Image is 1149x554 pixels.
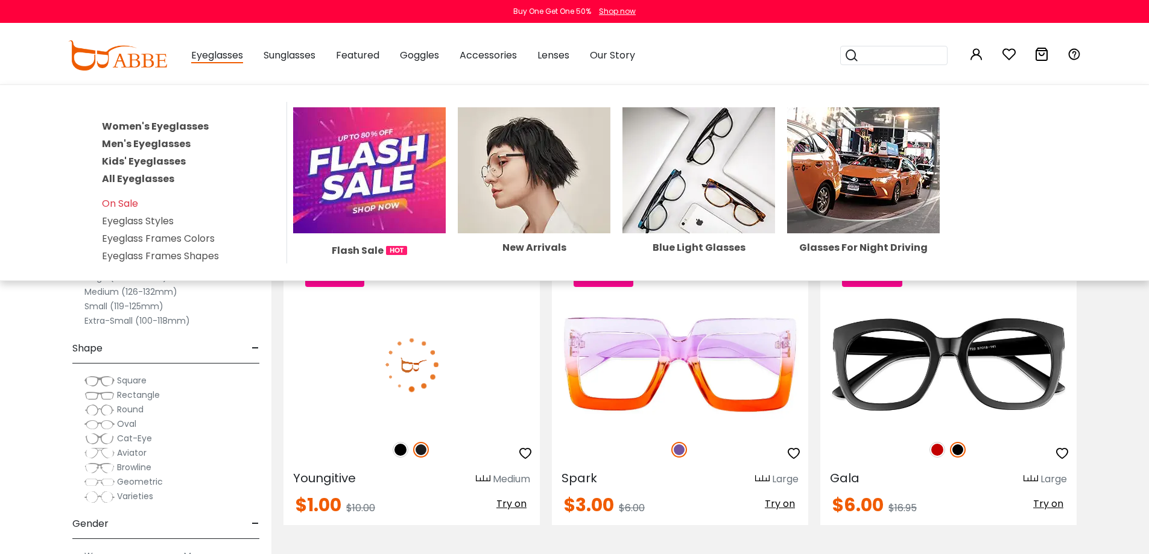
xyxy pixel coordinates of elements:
a: New Arrivals [458,163,610,253]
div: Large [772,472,799,486]
span: $3.00 [564,492,614,518]
span: Spark [562,470,597,486]
img: New Arrivals [458,107,610,233]
a: Shop now [593,6,636,16]
img: Matte-black Youngitive - Plastic ,Adjust Nose Pads [283,300,540,429]
span: Square [117,374,147,386]
img: Flash Sale [293,107,446,233]
span: Oval [117,418,136,430]
img: Purple [671,442,687,458]
a: Eyeglass Frames Colors [102,231,215,245]
span: Shape [72,334,103,363]
img: Purple Spark - Plastic ,Universal Bridge Fit [552,300,808,429]
span: $6.00 [619,501,645,515]
a: Glasses For Night Driving [787,163,940,253]
img: Black [393,442,408,458]
img: abbeglasses.com [68,40,167,71]
img: Rectangle.png [84,389,115,401]
span: Sunglasses [264,48,315,62]
span: $1.00 [296,492,341,518]
img: Round.png [84,404,115,416]
span: Rectangle [117,389,160,401]
span: Our Story [590,48,635,62]
a: Eyeglass Frames Shapes [102,249,219,263]
img: Blue Light Glasses [622,107,775,233]
span: - [252,509,259,538]
span: Try on [496,497,527,511]
span: $16.95 [888,501,917,515]
div: Buy One Get One 50% [513,6,591,17]
img: Matte Black [413,442,429,458]
span: Geometric [117,476,163,488]
span: Featured [336,48,379,62]
span: Try on [1033,497,1063,511]
span: Eyeglasses [191,48,243,63]
span: Cat-Eye [117,432,152,444]
span: Try on [765,497,795,511]
img: Varieties.png [84,491,115,503]
img: Black Gala - Plastic ,Universal Bridge Fit [820,300,1077,429]
img: size ruler [476,474,490,483]
span: Gender [72,509,109,538]
label: Medium (126-132mm) [84,285,177,299]
a: Women's Eyeglasses [102,119,209,133]
span: - [252,334,259,363]
a: Men's Eyeglasses [102,137,191,151]
div: Medium [493,472,530,486]
label: Small (119-125mm) [84,299,163,313]
button: Try on [761,496,799,512]
div: Blue Light Glasses [622,243,775,253]
img: size ruler [1024,474,1038,483]
img: Square.png [84,375,115,387]
img: 1724998894317IetNH.gif [386,246,407,255]
span: Aviator [117,447,147,459]
div: Shop now [599,6,636,17]
a: All Eyeglasses [102,172,174,186]
img: Cat-Eye.png [84,433,115,445]
div: Glasses For Night Driving [787,243,940,253]
span: Goggles [400,48,439,62]
div: New Arrivals [458,243,610,253]
span: $10.00 [346,501,375,515]
span: $6.00 [832,492,884,518]
img: Oval.png [84,418,115,430]
span: Lenses [537,48,569,62]
span: Browline [117,461,151,473]
span: Gala [830,470,859,486]
span: Flash Sale [332,243,384,258]
a: Flash Sale [293,163,446,258]
span: Accessories [460,48,517,62]
a: Blue Light Glasses [622,163,775,253]
a: On Sale [102,197,138,210]
span: Round [117,403,144,415]
label: Extra-Small (100-118mm) [84,313,190,328]
button: Try on [493,496,530,512]
img: Aviator.png [84,447,115,459]
img: Glasses For Night Driving [787,107,940,233]
a: Eyeglass Styles [102,214,174,228]
img: Red [929,442,945,458]
div: Large [1040,472,1067,486]
img: Geometric.png [84,476,115,488]
a: Kids' Eyeglasses [102,154,186,168]
img: Browline.png [84,462,115,474]
img: Black [950,442,966,458]
span: Varieties [117,490,153,502]
button: Try on [1030,496,1067,512]
span: Youngitive [293,470,356,486]
img: size ruler [755,474,770,483]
